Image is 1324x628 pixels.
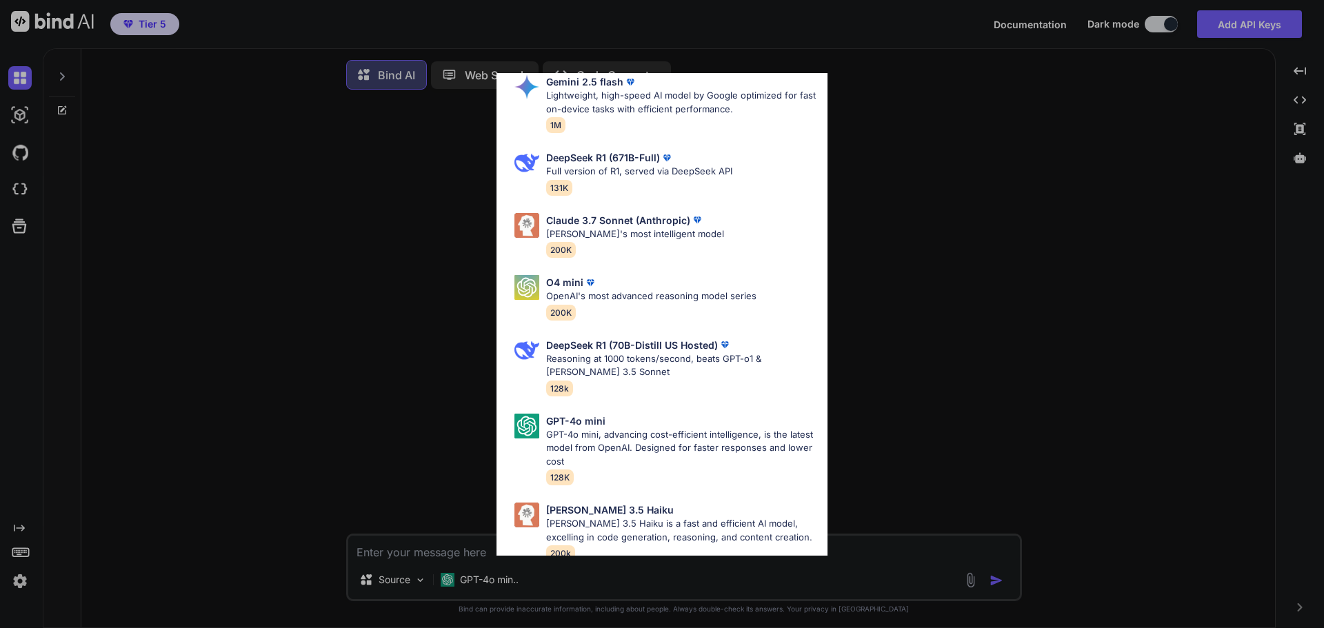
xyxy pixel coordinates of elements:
[546,381,573,396] span: 128k
[546,117,565,133] span: 1M
[514,275,539,300] img: Pick Models
[583,276,597,290] img: premium
[546,242,576,258] span: 200K
[546,290,756,303] p: OpenAI's most advanced reasoning model series
[514,503,539,527] img: Pick Models
[546,503,674,517] p: [PERSON_NAME] 3.5 Haiku
[546,352,816,379] p: Reasoning at 1000 tokens/second, beats GPT-o1 & [PERSON_NAME] 3.5 Sonnet
[546,428,816,469] p: GPT-4o mini, advancing cost-efficient intelligence, is the latest model from OpenAI. Designed for...
[546,227,724,241] p: [PERSON_NAME]'s most intelligent model
[546,165,732,179] p: Full version of R1, served via DeepSeek API
[514,74,539,99] img: Pick Models
[546,275,583,290] p: O4 mini
[546,180,572,196] span: 131K
[546,305,576,321] span: 200K
[546,213,690,227] p: Claude 3.7 Sonnet (Anthropic)
[546,414,605,428] p: GPT-4o mini
[546,338,718,352] p: DeepSeek R1 (70B-Distill US Hosted)
[514,213,539,238] img: Pick Models
[514,338,539,363] img: Pick Models
[546,517,816,544] p: [PERSON_NAME] 3.5 Haiku is a fast and efficient AI model, excelling in code generation, reasoning...
[623,75,637,89] img: premium
[514,414,539,438] img: Pick Models
[546,89,816,116] p: Lightweight, high-speed AI model by Google optimized for fast on-device tasks with efficient perf...
[718,338,732,352] img: premium
[546,545,575,561] span: 200k
[546,150,660,165] p: DeepSeek R1 (671B-Full)
[546,469,574,485] span: 128K
[690,213,704,227] img: premium
[660,151,674,165] img: premium
[514,150,539,175] img: Pick Models
[546,74,623,89] p: Gemini 2.5 flash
